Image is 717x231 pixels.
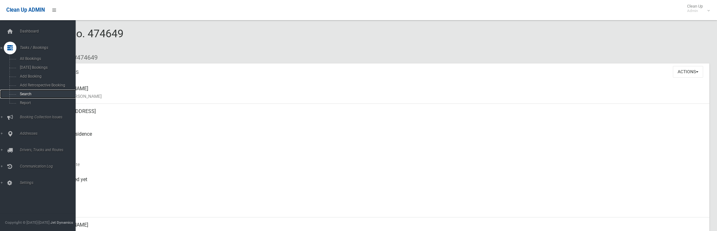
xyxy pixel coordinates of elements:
span: Communication Log [18,164,80,169]
div: Front of Residence [50,127,704,149]
small: Address [50,115,704,123]
span: Addresses [18,131,80,136]
button: Actions [673,66,703,78]
strong: Jet Dynamics [50,220,73,225]
small: Collected At [50,183,704,191]
div: [DATE] [50,195,704,217]
div: [STREET_ADDRESS] [50,104,704,127]
div: [PERSON_NAME] [50,81,704,104]
span: Tasks / Bookings [18,45,80,50]
span: Add Retrospective Booking [18,83,75,87]
span: Settings [18,181,80,185]
span: Clean Up ADMIN [6,7,45,13]
span: Search [18,92,75,96]
span: Booking Collection Issues [18,115,80,119]
span: Add Booking [18,74,75,79]
span: Report [18,101,75,105]
span: Dashboard [18,29,80,33]
small: Name of [PERSON_NAME] [50,92,704,100]
span: Clean Up [684,4,709,13]
span: All Bookings [18,56,75,61]
small: Pickup Point [50,138,704,145]
span: Copyright © [DATE]-[DATE] [5,220,49,225]
div: [DATE] [50,149,704,172]
span: Drivers, Trucks and Routes [18,148,80,152]
div: Not collected yet [50,172,704,195]
small: Collection Date [50,161,704,168]
span: Booking No. 474649 [28,27,123,52]
li: #474649 [69,52,98,63]
span: [DATE] Bookings [18,65,75,70]
small: Zone [50,206,704,214]
small: Admin [687,9,703,13]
